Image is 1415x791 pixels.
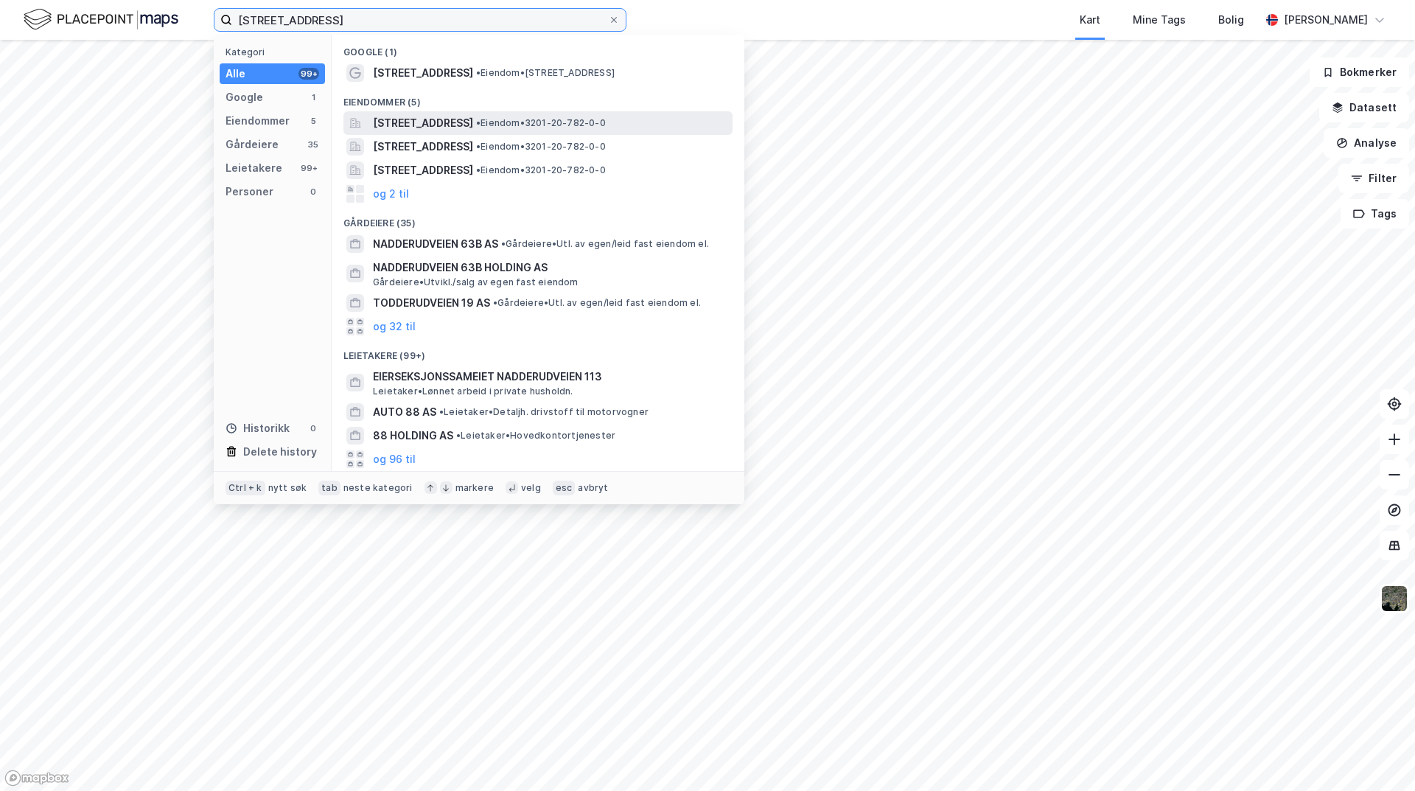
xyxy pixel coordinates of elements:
[226,136,279,153] div: Gårdeiere
[476,117,481,128] span: •
[1380,585,1408,613] img: 9k=
[243,443,317,461] div: Delete history
[1324,128,1409,158] button: Analyse
[456,430,615,442] span: Leietaker • Hovedkontortjenester
[373,368,727,386] span: EIERSEKSJONSSAMEIET NADDERUDVEIEN 113
[476,164,606,176] span: Eiendom • 3201-20-782-0-0
[373,276,579,288] span: Gårdeiere • Utvikl./salg av egen fast eiendom
[332,338,744,365] div: Leietakere (99+)
[373,235,498,253] span: NADDERUDVEIEN 63B AS
[373,64,473,82] span: [STREET_ADDRESS]
[1080,11,1100,29] div: Kart
[307,186,319,198] div: 0
[4,770,69,787] a: Mapbox homepage
[1218,11,1244,29] div: Bolig
[1319,93,1409,122] button: Datasett
[332,85,744,111] div: Eiendommer (5)
[373,114,473,132] span: [STREET_ADDRESS]
[439,406,444,417] span: •
[578,482,608,494] div: avbryt
[1284,11,1368,29] div: [PERSON_NAME]
[1338,164,1409,193] button: Filter
[493,297,497,308] span: •
[343,482,413,494] div: neste kategori
[318,481,340,495] div: tab
[476,67,481,78] span: •
[373,427,453,445] span: 88 HOLDING AS
[476,117,606,129] span: Eiendom • 3201-20-782-0-0
[501,238,709,250] span: Gårdeiere • Utl. av egen/leid fast eiendom el.
[307,139,319,150] div: 35
[476,141,481,152] span: •
[307,422,319,434] div: 0
[307,115,319,127] div: 5
[226,65,245,83] div: Alle
[1133,11,1186,29] div: Mine Tags
[226,112,290,130] div: Eiendommer
[307,91,319,103] div: 1
[226,88,263,106] div: Google
[268,482,307,494] div: nytt søk
[226,481,265,495] div: Ctrl + k
[476,141,606,153] span: Eiendom • 3201-20-782-0-0
[439,406,649,418] span: Leietaker • Detaljh. drivstoff til motorvogner
[373,138,473,156] span: [STREET_ADDRESS]
[455,482,494,494] div: markere
[1341,199,1409,229] button: Tags
[373,386,573,397] span: Leietaker • Lønnet arbeid i private husholdn.
[226,183,273,201] div: Personer
[298,162,319,174] div: 99+
[1341,720,1415,791] iframe: Chat Widget
[476,67,615,79] span: Eiendom • [STREET_ADDRESS]
[373,403,436,421] span: AUTO 88 AS
[1310,58,1409,87] button: Bokmerker
[226,159,282,177] div: Leietakere
[373,450,416,468] button: og 96 til
[456,430,461,441] span: •
[24,7,178,32] img: logo.f888ab2527a4732fd821a326f86c7f29.svg
[501,238,506,249] span: •
[521,482,541,494] div: velg
[332,35,744,61] div: Google (1)
[298,68,319,80] div: 99+
[332,206,744,232] div: Gårdeiere (35)
[232,9,608,31] input: Søk på adresse, matrikkel, gårdeiere, leietakere eller personer
[373,259,727,276] span: NADDERUDVEIEN 63B HOLDING AS
[1341,720,1415,791] div: Kontrollprogram for chat
[553,481,576,495] div: esc
[493,297,701,309] span: Gårdeiere • Utl. av egen/leid fast eiendom el.
[373,185,409,203] button: og 2 til
[476,164,481,175] span: •
[373,294,490,312] span: TODDERUDVEIEN 19 AS
[373,161,473,179] span: [STREET_ADDRESS]
[373,318,416,335] button: og 32 til
[226,419,290,437] div: Historikk
[226,46,325,58] div: Kategori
